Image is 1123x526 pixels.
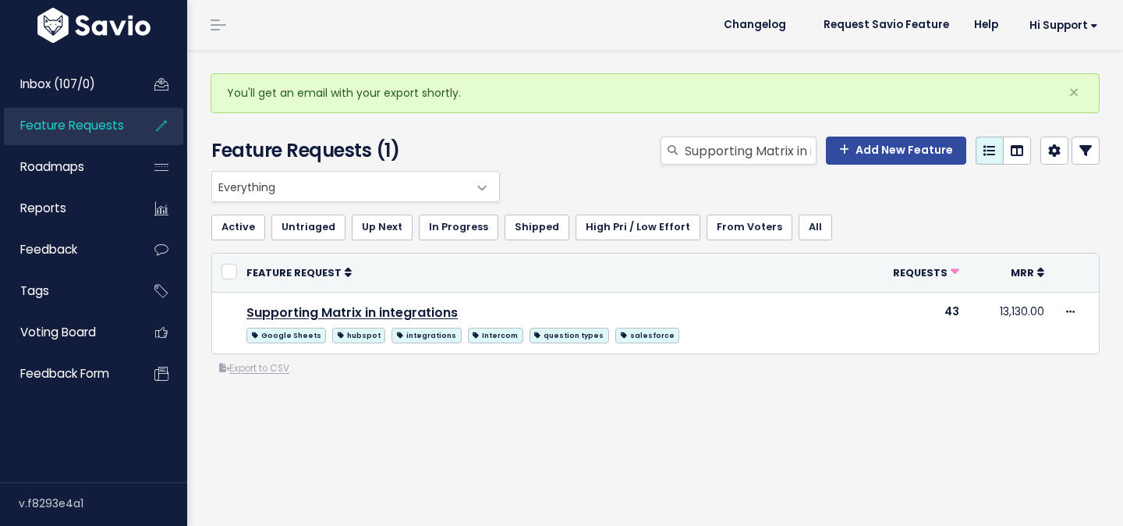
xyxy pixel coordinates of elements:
a: Google Sheets [246,325,326,344]
a: Reports [4,190,129,226]
a: Up Next [352,215,413,240]
a: Supporting Matrix in integrations [246,304,458,322]
span: Intercom [468,328,523,343]
span: Feature Request [246,266,342,279]
span: Reports [20,200,66,216]
span: salesforce [615,328,679,343]
a: Feedback [4,232,129,268]
div: You'll get an email with your export shortly. [211,73,1100,113]
span: Everything [211,171,500,202]
span: Feedback [20,241,77,258]
span: Feedback form [20,365,109,382]
a: Requests [893,265,959,280]
a: salesforce [615,325,679,344]
span: Inbox (107/0) [20,76,95,92]
span: Tags [20,283,49,299]
a: Add New Feature [826,137,966,165]
img: logo-white.9d6f32f41409.svg [34,8,154,43]
span: Feature Requests [20,117,124,133]
input: Search features... [683,137,817,165]
h4: Feature Requests (1) [211,137,492,165]
a: Request Savio Feature [811,13,962,37]
a: Shipped [505,215,569,240]
span: Google Sheets [246,328,326,343]
a: question types [530,325,609,344]
a: Untriaged [271,215,345,240]
a: From Voters [707,215,792,240]
a: hubspot [332,325,385,344]
a: All [799,215,832,240]
a: Feature Requests [4,108,129,144]
a: Roadmaps [4,149,129,185]
a: Voting Board [4,315,129,350]
a: Inbox (107/0) [4,66,129,102]
span: Requests [893,266,948,279]
a: Feedback form [4,356,129,392]
a: Tags [4,273,129,309]
ul: Filter feature requests [211,215,1100,240]
a: MRR [1011,265,1044,280]
a: High Pri / Low Effort [576,215,700,240]
a: In Progress [419,215,498,240]
span: hubspot [332,328,385,343]
span: question types [530,328,609,343]
a: Help [962,13,1011,37]
span: × [1068,80,1079,105]
td: 13,130.00 [969,292,1054,353]
td: 43 [854,292,969,353]
a: Feature Request [246,265,352,280]
div: v.f8293e4a1 [19,483,187,524]
a: integrations [391,325,461,344]
a: Export to CSV [219,362,289,375]
span: Roadmaps [20,158,84,175]
span: Voting Board [20,324,96,340]
span: integrations [391,328,461,343]
span: Changelog [724,20,786,30]
span: MRR [1011,266,1034,279]
a: Active [211,215,265,240]
a: Hi Support [1011,13,1111,37]
button: Close [1053,74,1095,112]
span: Everything [212,172,468,201]
span: Hi Support [1029,20,1098,31]
a: Intercom [468,325,523,344]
